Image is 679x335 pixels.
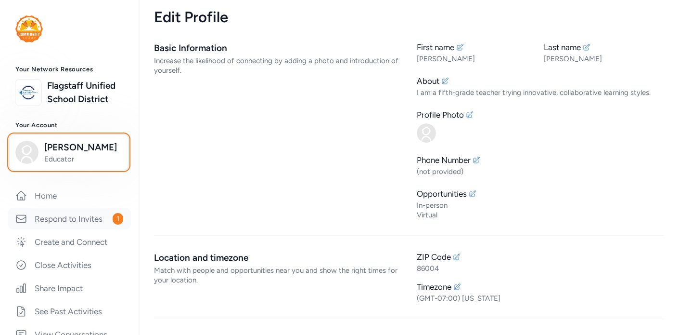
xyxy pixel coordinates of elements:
div: Edit Profile [154,9,664,26]
span: 1 [113,213,123,225]
img: Avatar [417,123,436,143]
span: Educator [44,154,122,164]
img: logo [18,82,39,103]
button: [PERSON_NAME]Educator [9,134,128,170]
div: Location and timezone [154,251,401,265]
span: [PERSON_NAME] [44,141,122,154]
div: Increase the likelihood of connecting by adding a photo and introduction of yourself. [154,56,401,75]
div: [PERSON_NAME] [417,54,537,64]
h3: Your Network Resources [15,66,123,73]
div: Virtual [417,210,664,220]
a: Flagstaff Unified School District [47,79,123,106]
div: I am a fifth-grade teacher trying innovative, collaborative learning styles. [417,88,664,97]
h3: Your Account [15,121,123,129]
div: 86004 [417,264,664,273]
div: Basic Information [154,41,401,55]
a: Close Activities [8,255,131,276]
div: About [417,75,439,87]
img: logo [15,15,43,42]
a: Share Impact [8,278,131,299]
a: Respond to Invites1 [8,208,131,229]
div: Match with people and opportunities near you and show the right times for your location. [154,266,401,285]
a: See Past Activities [8,301,131,322]
div: ZIP Code [417,251,451,263]
div: (GMT-07:00) [US_STATE] [417,294,664,303]
div: (not provided) [417,167,664,176]
div: Timezone [417,281,451,293]
a: Home [8,185,131,206]
div: In-person [417,201,664,210]
div: Phone Number [417,154,471,166]
div: First name [417,41,454,53]
div: Profile Photo [417,109,464,121]
div: [PERSON_NAME] [544,54,664,64]
a: Create and Connect [8,231,131,253]
div: Opportunities [417,188,467,200]
div: Last name [544,41,581,53]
